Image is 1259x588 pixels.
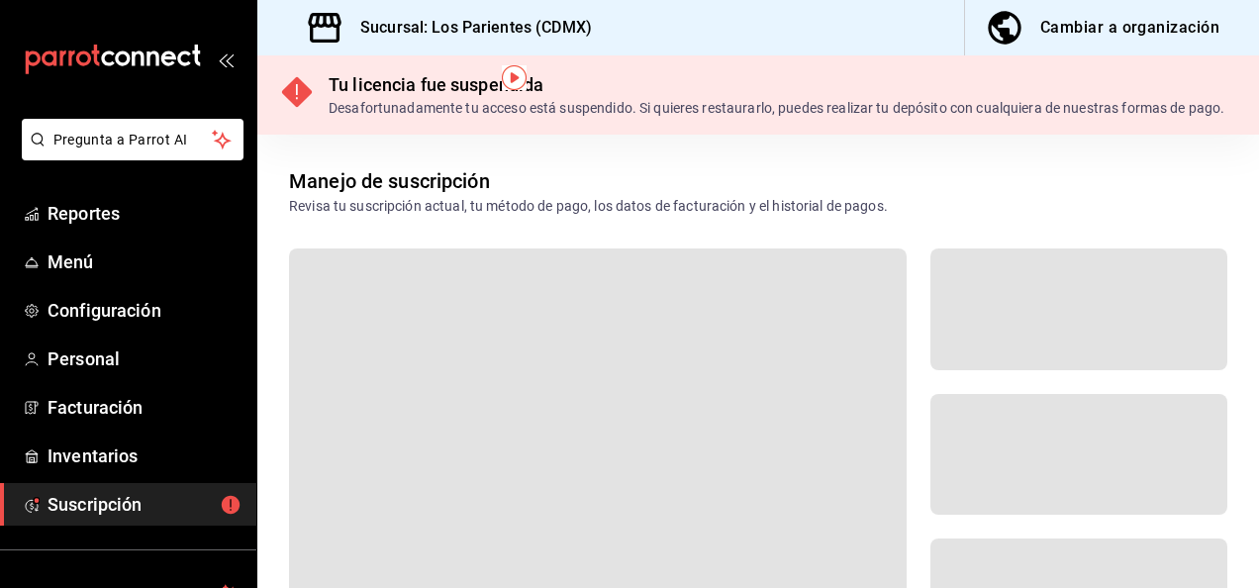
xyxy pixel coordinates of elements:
[22,119,243,160] button: Pregunta a Parrot AI
[502,65,527,90] img: Tooltip marker
[48,491,241,518] span: Suscripción
[48,345,241,372] span: Personal
[48,248,241,275] span: Menú
[1040,14,1219,42] div: Cambiar a organización
[48,297,241,324] span: Configuración
[289,196,888,217] div: Revisa tu suscripción actual, tu método de pago, los datos de facturación y el historial de pagos.
[218,51,234,67] button: open_drawer_menu
[48,200,241,227] span: Reportes
[53,130,213,150] span: Pregunta a Parrot AI
[48,394,241,421] span: Facturación
[344,16,592,40] h3: Sucursal: Los Parientes (CDMX)
[329,71,1224,98] div: Tu licencia fue suspendida
[48,442,241,469] span: Inventarios
[289,166,490,196] div: Manejo de suscripción
[329,98,1224,119] div: Desafortunadamente tu acceso está suspendido. Si quieres restaurarlo, puedes realizar tu depósito...
[14,144,243,164] a: Pregunta a Parrot AI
